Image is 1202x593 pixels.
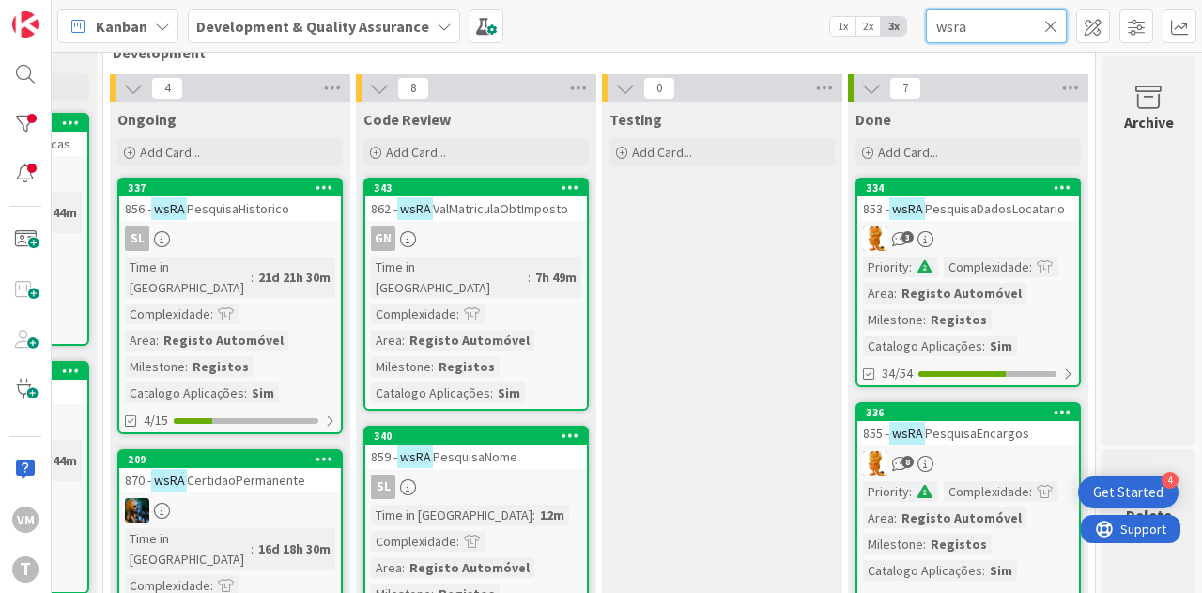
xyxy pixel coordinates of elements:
[926,309,992,330] div: Registos
[985,336,1017,356] div: Sim
[881,17,906,36] span: 3x
[128,453,341,466] div: 209
[371,382,490,403] div: Catalogo Aplicações
[185,356,188,377] span: :
[125,257,251,298] div: Time in [GEOGRAPHIC_DATA]
[363,178,589,411] a: 343862 -wsRAValMatriculaObtImpostoGNTime in [GEOGRAPHIC_DATA]:7h 49mComplexidade:Area:Registo Aut...
[493,382,525,403] div: Sim
[365,179,587,196] div: 343
[897,283,1026,304] div: Registo Automóvel
[159,330,288,351] div: Registo Automóvel
[863,257,909,277] div: Priority
[117,110,177,129] span: Ongoing
[156,330,159,351] span: :
[113,43,1071,62] span: Development
[371,475,395,499] div: SL
[863,283,894,304] div: Area
[254,267,335,288] div: 21d 21h 30m
[125,528,251,570] div: Time in [GEOGRAPHIC_DATA]
[985,560,1017,581] div: Sim
[889,197,925,219] mark: wsRA
[901,231,914,243] span: 3
[857,404,1079,421] div: 336
[433,448,517,465] span: PesquisaNome
[1029,481,1032,502] span: :
[857,179,1079,196] div: 334
[926,534,992,554] div: Registos
[119,179,341,221] div: 337856 -wsRAPesquisaHistorico
[878,144,938,161] span: Add Card...
[371,557,402,578] div: Area
[117,178,343,434] a: 337856 -wsRAPesquisaHistoricoSLTime in [GEOGRAPHIC_DATA]:21d 21h 30mComplexidade:Area:Registo Aut...
[374,429,587,443] div: 340
[144,411,168,430] span: 4/15
[371,200,397,217] span: 862 -
[125,472,151,489] span: 870 -
[609,110,662,129] span: Testing
[125,330,156,351] div: Area
[119,226,341,251] div: SL
[151,469,187,491] mark: wsRA
[925,425,1029,442] span: PesquisaEncargos
[397,445,433,467] mark: wsRA
[982,560,985,581] span: :
[374,181,587,195] div: 343
[402,330,405,351] span: :
[528,267,531,288] span: :
[188,356,254,377] div: Registos
[371,330,402,351] div: Area
[125,382,244,403] div: Catalogo Aplicações
[151,197,187,219] mark: wsRA
[119,451,341,468] div: 209
[863,481,909,502] div: Priority
[1078,476,1179,508] div: Open Get Started checklist, remaining modules: 4
[531,267,581,288] div: 7h 49m
[894,283,897,304] span: :
[365,179,587,221] div: 343862 -wsRAValMatriculaObtImposto
[365,475,587,499] div: SL
[140,144,200,161] span: Add Card...
[371,531,456,552] div: Complexidade
[244,382,247,403] span: :
[855,17,881,36] span: 2x
[456,531,459,552] span: :
[944,257,1029,277] div: Complexidade
[863,560,982,581] div: Catalogo Aplicações
[863,336,982,356] div: Catalogo Aplicações
[926,9,1067,43] input: Quick Filter...
[909,481,912,502] span: :
[363,110,451,129] span: Code Review
[125,226,149,251] div: SL
[119,179,341,196] div: 337
[371,356,431,377] div: Milestone
[889,77,921,100] span: 7
[863,507,894,528] div: Area
[119,498,341,523] div: JC
[433,200,568,217] span: ValMatriculaObtImposto
[39,3,85,25] span: Support
[1124,111,1174,133] div: Archive
[247,382,279,403] div: Sim
[863,200,889,217] span: 853 -
[532,505,535,525] span: :
[863,534,923,554] div: Milestone
[830,17,855,36] span: 1x
[866,181,1079,195] div: 334
[894,507,897,528] span: :
[187,472,305,489] span: CertidaoPermanente
[119,451,341,492] div: 209870 -wsRACertidaoPermanente
[882,364,913,383] span: 34/54
[196,17,429,36] b: Development & Quality Assurance
[857,451,1079,476] div: RL
[402,557,405,578] span: :
[125,356,185,377] div: Milestone
[855,110,891,129] span: Done
[643,77,675,100] span: 0
[1162,472,1179,489] div: 4
[923,534,926,554] span: :
[251,267,254,288] span: :
[12,556,39,583] div: T
[863,309,923,330] div: Milestone
[210,304,213,324] span: :
[371,505,532,525] div: Time in [GEOGRAPHIC_DATA]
